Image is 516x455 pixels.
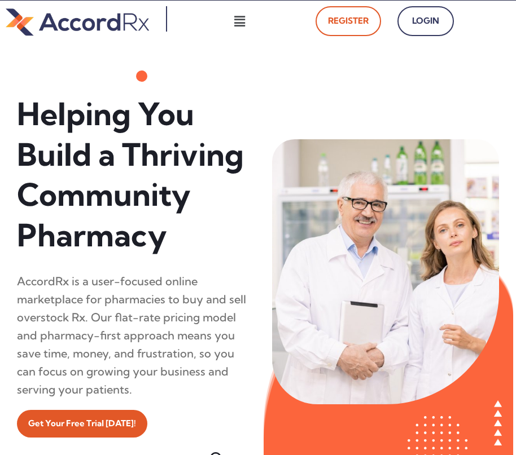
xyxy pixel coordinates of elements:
h1: Helping You Build a Thriving Community Pharmacy [17,94,250,255]
img: default-logo [6,6,149,38]
div: AccordRx is a user-focused online marketplace for pharmacies to buy and sell overstock Rx. Our fl... [17,272,250,399]
a: Register [316,6,381,36]
span: Get Your Free Trial [DATE]! [28,416,136,432]
a: Login [397,6,454,36]
span: Register [328,13,369,29]
span: Login [410,13,441,29]
a: Get Your Free Trial [DATE]! [17,410,147,438]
